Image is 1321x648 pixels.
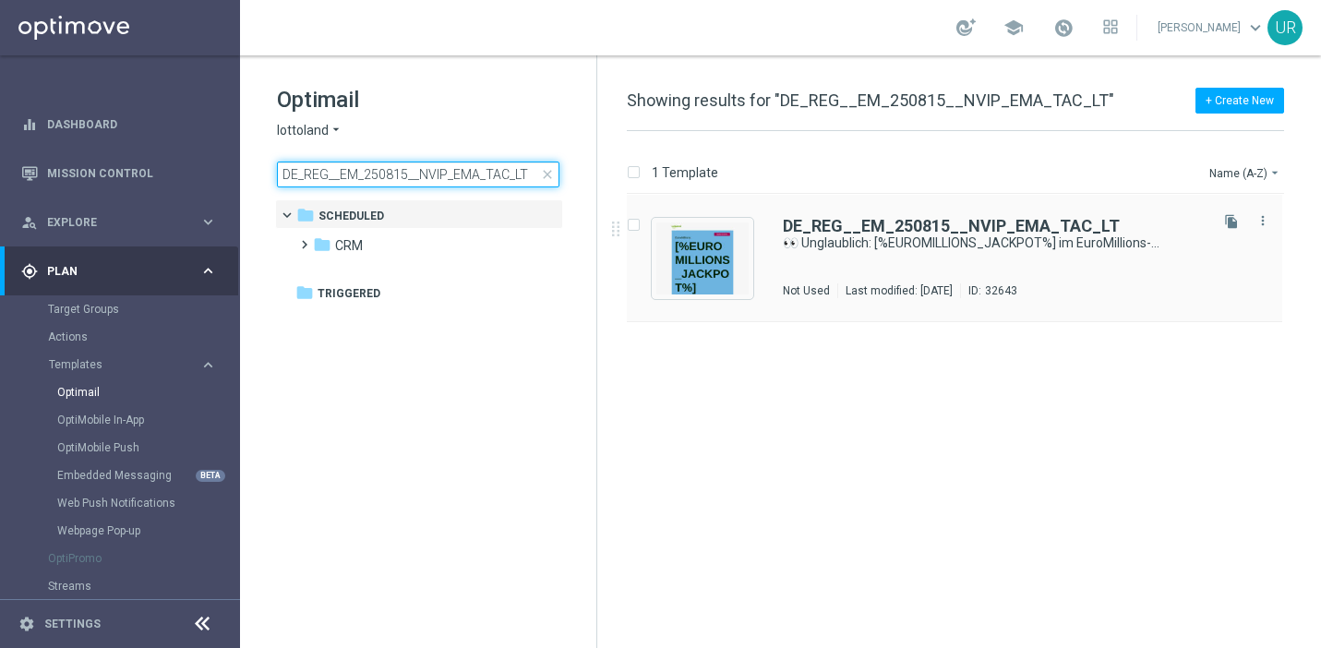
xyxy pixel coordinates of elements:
[21,116,38,133] i: equalizer
[318,208,384,224] span: Scheduled
[44,618,101,630] a: Settings
[199,213,217,231] i: keyboard_arrow_right
[47,217,199,228] span: Explore
[57,489,238,517] div: Web Push Notifications
[18,616,35,632] i: settings
[57,434,238,462] div: OptiMobile Push
[21,149,217,198] div: Mission Control
[196,470,225,482] div: BETA
[1245,18,1266,38] span: keyboard_arrow_down
[199,262,217,280] i: keyboard_arrow_right
[48,579,192,594] a: Streams
[48,572,238,600] div: Streams
[57,385,192,400] a: Optimail
[57,462,238,489] div: Embedded Messaging
[57,517,238,545] div: Webpage Pop-up
[608,195,1317,322] div: Press SPACE to select this row.
[48,323,238,351] div: Actions
[540,167,555,182] span: close
[47,266,199,277] span: Plan
[1267,165,1282,180] i: arrow_drop_down
[295,283,314,302] i: folder
[277,85,559,114] h1: Optimail
[985,283,1017,298] div: 32643
[277,122,329,139] span: lottoland
[656,222,749,294] img: 32643.jpeg
[335,237,363,254] span: CRM
[1267,10,1303,45] div: UR
[20,264,218,279] button: gps_fixed Plan keyboard_arrow_right
[48,357,218,372] button: Templates keyboard_arrow_right
[47,149,217,198] a: Mission Control
[199,356,217,374] i: keyboard_arrow_right
[277,122,343,139] button: lottoland arrow_drop_down
[20,117,218,132] button: equalizer Dashboard
[329,122,343,139] i: arrow_drop_down
[783,216,1120,235] b: DE_REG__EM_250815__NVIP_EMA_TAC_LT
[48,295,238,323] div: Target Groups
[57,440,192,455] a: OptiMobile Push
[277,162,559,187] input: Search Template
[57,406,238,434] div: OptiMobile In-App
[57,378,238,406] div: Optimail
[48,545,238,572] div: OptiPromo
[21,100,217,149] div: Dashboard
[20,166,218,181] button: Mission Control
[1156,14,1267,42] a: [PERSON_NAME]keyboard_arrow_down
[627,90,1114,110] span: Showing results for "DE_REG__EM_250815__NVIP_EMA_TAC_LT"
[57,523,192,538] a: Webpage Pop-up
[21,214,38,231] i: person_search
[783,218,1120,234] a: DE_REG__EM_250815__NVIP_EMA_TAC_LT
[57,496,192,510] a: Web Push Notifications
[57,468,192,483] a: Embedded Messaging
[318,285,380,302] span: Triggered
[1255,213,1270,228] i: more_vert
[1254,210,1272,232] button: more_vert
[652,164,718,181] p: 1 Template
[960,283,1017,298] div: ID:
[21,214,199,231] div: Explore
[1195,88,1284,114] button: + Create New
[49,359,199,370] div: Templates
[1219,210,1243,234] button: file_copy
[313,235,331,254] i: folder
[47,100,217,149] a: Dashboard
[1224,214,1239,229] i: file_copy
[49,359,181,370] span: Templates
[57,413,192,427] a: OptiMobile In-App
[48,302,192,317] a: Target Groups
[783,234,1205,252] div: 👀 Unglaublich: [%EUROMILLIONS_JACKPOT%] im EuroMillions-Jackpot
[48,351,238,545] div: Templates
[20,215,218,230] button: person_search Explore keyboard_arrow_right
[21,263,199,280] div: Plan
[48,330,192,344] a: Actions
[1003,18,1024,38] span: school
[296,206,315,224] i: folder
[1207,162,1284,184] button: Name (A-Z)arrow_drop_down
[783,283,830,298] div: Not Used
[838,283,960,298] div: Last modified: [DATE]
[783,234,1162,252] a: 👀 Unglaublich: [%EUROMILLIONS_JACKPOT%] im EuroMillions-Jackpot
[21,263,38,280] i: gps_fixed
